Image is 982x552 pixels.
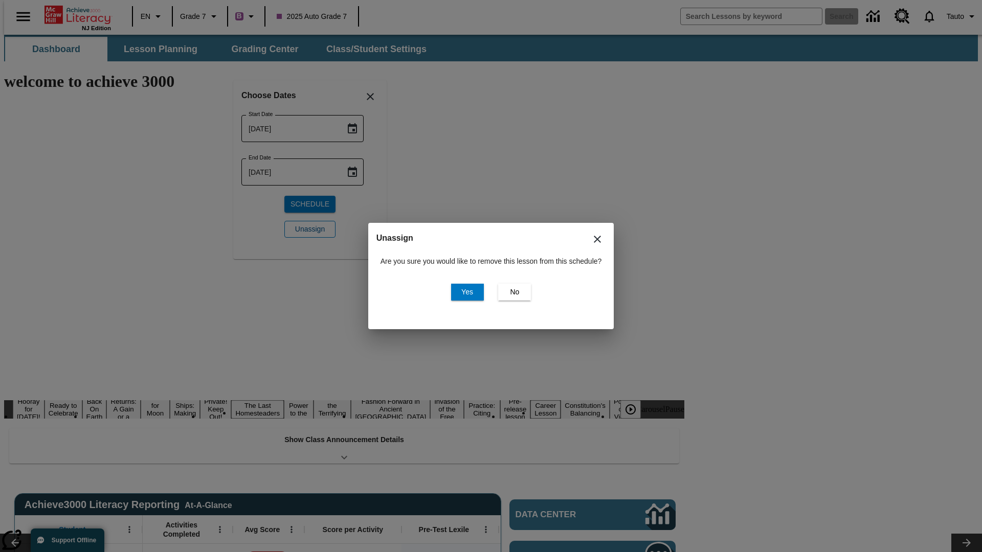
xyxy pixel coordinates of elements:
button: No [498,284,531,301]
button: Close [585,227,610,251]
body: Maximum 600 characters Press Escape to exit toolbar Press Alt + F10 to reach toolbar [4,8,149,17]
span: No [510,287,519,297]
h2: Unassign [376,231,606,245]
p: Are you sure you would like to remove this lesson from this schedule? [381,256,602,267]
button: Yes [451,284,484,301]
span: Yes [461,287,473,297]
